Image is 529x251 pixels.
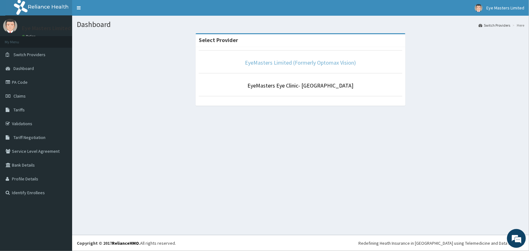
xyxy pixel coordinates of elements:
[199,36,238,44] strong: Select Provider
[475,4,483,12] img: User Image
[479,23,510,28] a: Switch Providers
[3,19,17,33] img: User Image
[486,5,524,11] span: Eye Masters Limited
[13,66,34,71] span: Dashboard
[13,52,45,57] span: Switch Providers
[22,25,71,31] p: Eye Masters Limited
[248,82,354,89] a: EyeMasters Eye Clinic- [GEOGRAPHIC_DATA]
[245,59,356,66] a: EyeMasters Limited (Formerly Optomax Vision)
[112,240,139,246] a: RelianceHMO
[77,20,524,29] h1: Dashboard
[13,135,45,140] span: Tariff Negotiation
[13,107,25,113] span: Tariffs
[358,240,524,246] div: Redefining Heath Insurance in [GEOGRAPHIC_DATA] using Telemedicine and Data Science!
[13,93,26,99] span: Claims
[72,235,529,251] footer: All rights reserved.
[22,34,37,39] a: Online
[511,23,524,28] li: Here
[77,240,140,246] strong: Copyright © 2017 .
